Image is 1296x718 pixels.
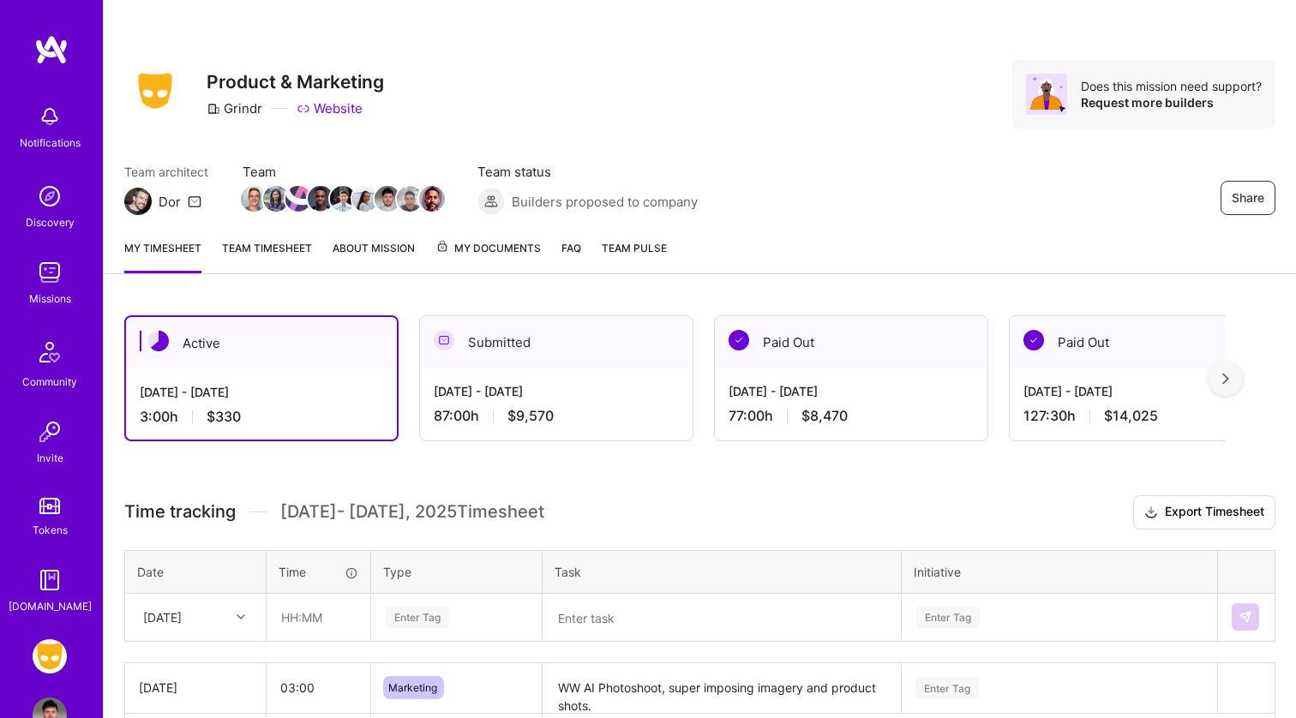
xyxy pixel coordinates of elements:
[1010,316,1282,368] div: Paid Out
[243,163,443,181] span: Team
[434,407,679,425] div: 87:00 h
[124,68,186,114] img: Company Logo
[388,681,437,694] span: Marketing
[287,184,309,213] a: Team Member Avatar
[241,186,267,212] img: Team Member Avatar
[39,498,60,514] img: tokens
[297,99,363,117] a: Website
[715,316,987,368] div: Paid Out
[1081,78,1262,94] div: Does this mission need support?
[914,563,1205,581] div: Initiative
[420,316,693,368] div: Submitted
[148,331,169,351] img: Active
[1144,504,1158,522] i: icon Download
[308,186,333,212] img: Team Member Avatar
[397,186,423,212] img: Team Member Avatar
[140,383,383,401] div: [DATE] - [DATE]
[207,408,241,426] span: $330
[333,239,415,273] a: About Mission
[207,102,220,116] i: icon CompanyGray
[915,674,979,701] div: Enter Tag
[507,407,554,425] span: $9,570
[22,373,77,391] div: Community
[33,639,67,673] img: Grindr: Product & Marketing
[1081,94,1262,111] div: Request more builders
[188,194,201,208] i: icon Mail
[399,184,421,213] a: Team Member Avatar
[207,99,262,117] div: Grindr
[124,188,152,215] img: Team Architect
[543,550,902,593] th: Task
[140,408,383,426] div: 3:00 h
[1222,373,1229,385] img: right
[561,239,581,273] a: FAQ
[1104,407,1158,425] span: $14,025
[1232,189,1264,206] span: Share
[33,563,67,597] img: guide book
[267,595,369,640] input: HH:MM
[544,665,899,712] textarea: WW AI Photoshoot, super imposing imagery and product shots.
[34,34,69,65] img: logo
[375,186,400,212] img: Team Member Avatar
[267,665,370,710] input: HH:MM
[434,330,454,350] img: Submitted
[9,597,92,615] div: [DOMAIN_NAME]
[916,604,980,631] div: Enter Tag
[237,613,245,621] i: icon Chevron
[602,242,667,254] span: Team Pulse
[1026,74,1067,115] img: Avatar
[729,330,749,350] img: Paid Out
[28,639,71,673] a: Grindr: Product & Marketing
[124,501,236,523] span: Time tracking
[421,184,443,213] a: Team Member Avatar
[33,521,68,539] div: Tokens
[159,193,181,211] div: Dor
[33,255,67,290] img: teamwork
[263,186,289,212] img: Team Member Avatar
[265,184,287,213] a: Team Member Avatar
[332,184,354,213] a: Team Member Avatar
[222,239,312,273] a: Team timesheet
[26,213,75,231] div: Discovery
[33,99,67,134] img: bell
[352,186,378,212] img: Team Member Avatar
[207,71,384,93] h3: Product & Marketing
[1023,407,1269,425] div: 127:30 h
[371,550,543,593] th: Type
[139,679,252,697] div: [DATE]
[20,134,81,152] div: Notifications
[124,163,208,181] span: Team architect
[309,184,332,213] a: Team Member Avatar
[435,239,541,258] span: My Documents
[126,317,397,369] div: Active
[1023,330,1044,350] img: Paid Out
[602,239,667,273] a: Team Pulse
[280,501,544,523] span: [DATE] - [DATE] , 2025 Timesheet
[1221,181,1275,215] button: Share
[729,382,974,400] div: [DATE] - [DATE]
[419,186,445,212] img: Team Member Avatar
[143,608,182,626] div: [DATE]
[435,239,541,273] a: My Documents
[279,563,358,581] div: Time
[37,449,63,467] div: Invite
[33,179,67,213] img: discovery
[125,550,267,593] th: Date
[29,290,71,308] div: Missions
[1133,495,1275,530] button: Export Timesheet
[354,184,376,213] a: Team Member Avatar
[285,186,311,212] img: Team Member Avatar
[376,184,399,213] a: Team Member Avatar
[477,163,698,181] span: Team status
[124,239,201,273] a: My timesheet
[1023,382,1269,400] div: [DATE] - [DATE]
[33,415,67,449] img: Invite
[512,193,698,211] span: Builders proposed to company
[330,186,356,212] img: Team Member Avatar
[729,407,974,425] div: 77:00 h
[29,332,70,373] img: Community
[1239,610,1252,624] img: Submit
[386,604,449,631] div: Enter Tag
[801,407,848,425] span: $8,470
[243,184,265,213] a: Team Member Avatar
